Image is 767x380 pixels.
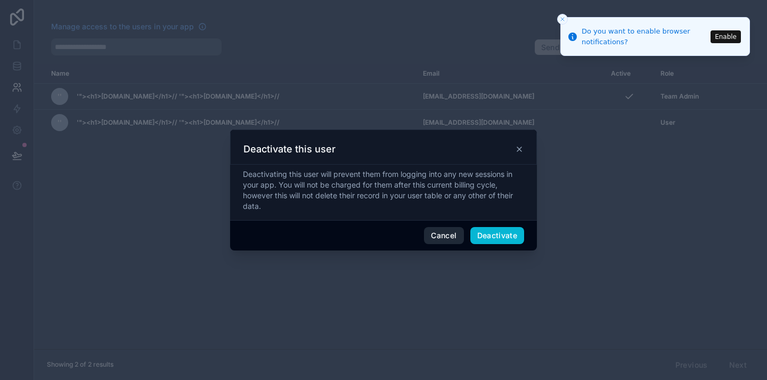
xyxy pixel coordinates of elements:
div: Deactivating this user will prevent them from logging into any new sessions in your app. You will... [243,169,524,212]
button: Cancel [424,227,463,244]
h3: Deactivate this user [243,143,336,156]
div: Do you want to enable browser notifications? [582,26,707,47]
button: Close toast [557,14,568,25]
button: Enable [711,30,741,43]
button: Deactivate [470,227,525,244]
